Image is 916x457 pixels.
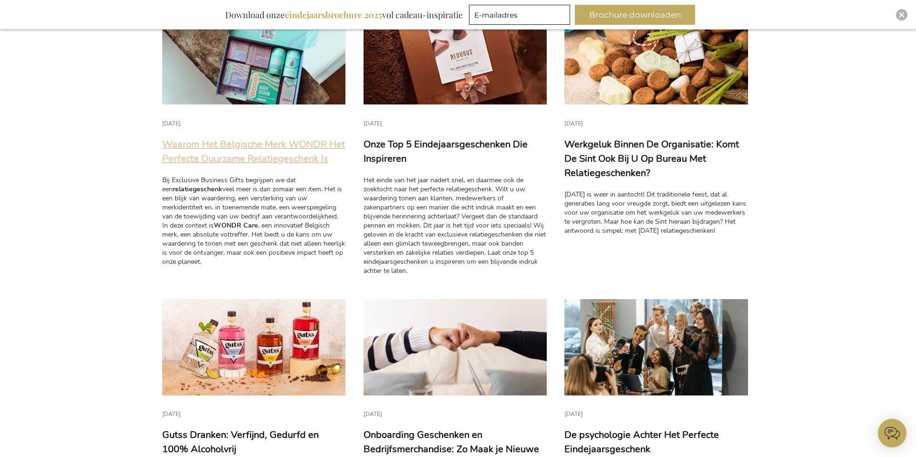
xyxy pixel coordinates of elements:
[564,410,583,418] div: [DATE]
[564,138,739,179] a: Werkgeluk Binnen De Organisatie: Komt De Sint Ook Bij U Op Bureau Met Relatiegeschenken?
[364,299,547,395] img: Onboarding Gifts
[564,120,583,128] div: [DATE]
[364,9,547,108] a: Onze Top 5 Eindejaarsgeschenken Die Inspireren
[162,120,181,128] div: [DATE]
[364,120,382,128] div: [DATE]
[162,428,319,456] a: Gutss Dranken: Verfijnd, Gedurfd en 100% Alcoholvrij
[878,419,906,447] iframe: belco-activator-frame
[564,299,748,395] img: De beste eindejaarsgeschenken
[162,9,345,105] img: Waarom Het Belgische Merk WONDR Het Perfecte Duurzame Relatiegeschenk Is
[564,9,748,108] a: Werkgeluk Binnen De Organisatie: Komt De Sint Ook Bij U Op Bureau Met Relatiegeschenken?
[364,138,528,165] a: Onze Top 5 Eindejaarsgeschenken Die Inspireren
[564,190,748,235] div: [DATE] is weer in aantocht! Dit traditionele feest, dat al generaties lang voor vreugde zorgt, bi...
[162,299,345,398] a: Gutss Dranken: Verfijnd, Gedurfd en 100% Alcoholvrij
[364,299,547,398] a: Onboarding Geschenken en Bedrijfsmerchandise: Zo Maak je Nieuwe Collega’s Meteen Betrokken
[364,176,547,275] div: Het einde van het jaar nadert snel, en daarmee ook de zoektocht naar het perfecte relatiegeschenk...
[896,9,907,21] div: Close
[214,221,258,230] strong: WONDR Care
[564,428,719,456] a: De psychologie Achter Het Perfecte Eindejaarsgeschenk
[564,9,748,105] img: Sinterklaas Attentie Personeel
[575,5,695,25] button: Brochure downloaden
[162,299,345,395] img: Gutss Drinks
[162,138,345,165] a: Waarom Het Belgische Merk WONDR Het Perfecte Duurzame Relatiegeschenk Is
[899,12,905,18] img: Close
[162,410,181,418] div: [DATE]
[469,5,570,25] input: E-mailadres
[162,9,345,108] a: Waarom Het Belgische Merk WONDR Het Perfecte Duurzame Relatiegeschenk Is
[469,5,573,28] form: marketing offers and promotions
[162,176,345,266] p: Bij Exclusive Business Gifts begrijpen we dat een veel meer is dan zomaar een item. Het is een bl...
[364,410,382,418] div: [DATE]
[173,185,222,194] strong: relatiegeschenk
[564,299,748,398] a: De psychologie Achter Het Perfecte Eindejaarsgeschenk
[364,9,547,105] img: Onze Top 5 Eindejaarsgeschenken Die Inspireren
[221,5,467,25] div: Download onze vol cadeau-inspiratie
[285,9,382,21] b: eindejaarsbrochure 2025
